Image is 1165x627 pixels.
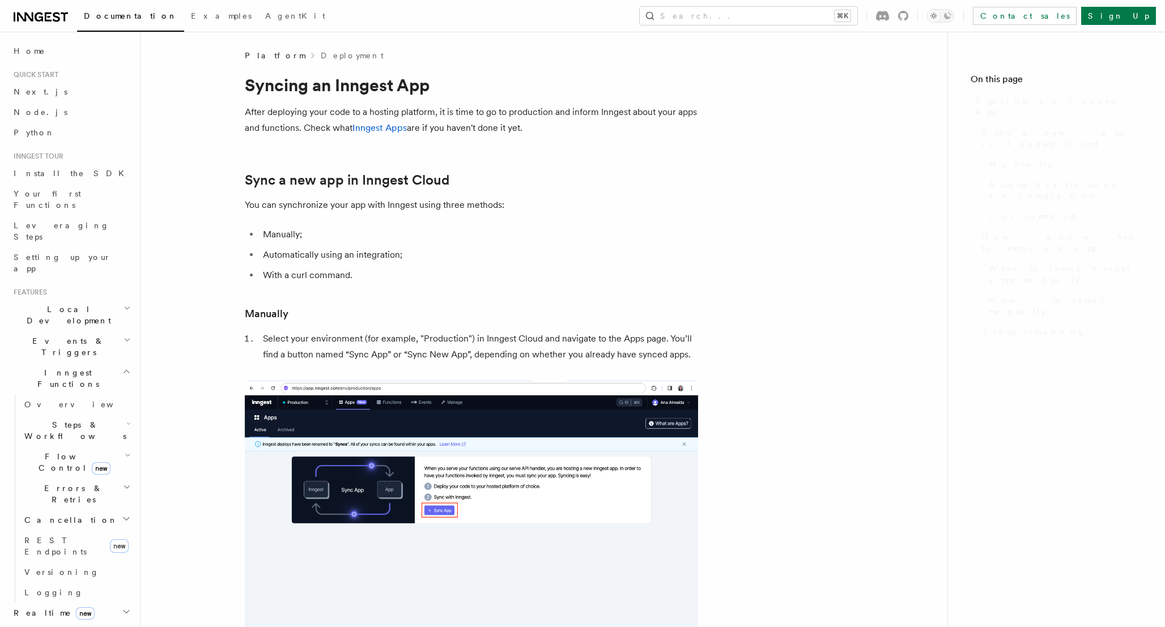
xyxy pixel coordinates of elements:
a: Overview [20,394,133,415]
div: Inngest Functions [9,394,133,603]
a: Sync a new app in Inngest Cloud [245,172,449,188]
span: Overview [24,400,141,409]
span: Next.js [14,87,67,96]
a: Home [9,41,133,61]
span: Flow Control [20,451,125,474]
button: Flow Controlnew [20,446,133,478]
span: Versioning [24,568,99,577]
span: Leveraging Steps [14,221,109,241]
span: Python [14,128,55,137]
a: When to resync Vercel apps manually [984,258,1142,290]
span: Platform [245,50,305,61]
a: Automatically using an integration [984,174,1142,206]
a: Manually [984,154,1142,174]
a: Setting up your app [9,247,133,279]
h1: Syncing an Inngest App [245,75,698,95]
a: Inngest Apps [352,122,407,133]
span: Documentation [84,11,177,20]
span: Features [9,288,47,297]
button: Toggle dark mode [927,9,954,23]
a: Contact sales [973,7,1077,25]
a: Versioning [20,562,133,582]
span: Inngest tour [9,152,63,161]
span: REST Endpoints [24,536,87,556]
li: With a curl command. [260,267,698,283]
span: Your first Functions [14,189,81,210]
kbd: ⌘K [835,10,851,22]
a: Node.js [9,102,133,122]
a: Curl command [984,206,1142,227]
span: Setting up your app [14,253,111,273]
li: Select your environment (for example, "Production") in Inngest Cloud and navigate to the Apps pag... [260,331,698,362]
a: Documentation [77,3,184,32]
a: Manually [245,306,288,322]
span: Home [14,45,45,57]
a: Next.js [9,82,133,102]
span: Cancellation [20,514,118,526]
button: Search...⌘K [640,7,857,25]
span: Inngest Functions [9,367,122,390]
li: Manually; [260,227,698,242]
span: Troubleshooting [982,326,1086,338]
button: Realtimenew [9,603,133,623]
button: Events & Triggers [9,331,133,362]
a: Examples [184,3,258,31]
span: How and when to resync an app [982,231,1142,254]
a: How to resync manually [984,290,1142,322]
span: new [76,607,95,620]
span: Steps & Workflows [20,419,126,442]
span: Manually [989,159,1052,170]
span: Syncing an Inngest App [975,95,1142,118]
a: How and when to resync an app [977,227,1142,258]
button: Cancellation [20,510,133,530]
span: Examples [191,11,252,20]
a: AgentKit [258,3,332,31]
span: new [110,539,129,553]
span: Sync a new app in Inngest Cloud [982,127,1142,150]
span: Local Development [9,304,124,326]
button: Errors & Retries [20,478,133,510]
span: AgentKit [265,11,325,20]
a: Leveraging Steps [9,215,133,247]
a: Logging [20,582,133,603]
span: Realtime [9,607,95,619]
span: Quick start [9,70,58,79]
button: Local Development [9,299,133,331]
a: REST Endpointsnew [20,530,133,562]
a: Sync a new app in Inngest Cloud [977,122,1142,154]
span: Install the SDK [14,169,131,178]
p: After deploying your code to a hosting platform, it is time to go to production and inform Innges... [245,104,698,136]
span: new [92,462,110,475]
p: You can synchronize your app with Inngest using three methods: [245,197,698,213]
a: Deployment [321,50,384,61]
button: Steps & Workflows [20,415,133,446]
a: Syncing an Inngest App [971,91,1142,122]
button: Inngest Functions [9,362,133,394]
span: Logging [24,588,83,597]
li: Automatically using an integration; [260,247,698,263]
span: Events & Triggers [9,335,124,358]
span: Automatically using an integration [989,179,1142,202]
a: Your first Functions [9,184,133,215]
span: When to resync Vercel apps manually [989,263,1142,285]
h4: On this page [971,72,1142,91]
a: Troubleshooting [977,322,1142,342]
span: How to resync manually [989,295,1142,317]
a: Sign Up [1081,7,1156,25]
a: Install the SDK [9,163,133,184]
a: Python [9,122,133,143]
span: Errors & Retries [20,483,123,505]
span: Node.js [14,108,67,117]
span: Curl command [989,211,1078,222]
